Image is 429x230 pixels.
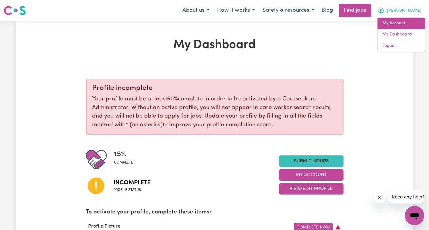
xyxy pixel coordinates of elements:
button: How it works [213,4,259,17]
div: Profile completeness: 15% [114,149,138,170]
h1: My Dashboard [86,38,344,52]
a: Find jobs [339,4,371,17]
p: To activate your profile, complete these items: [86,208,344,217]
div: Profile incomplete [92,84,338,93]
p: Your profile must be at least complete in order to be activated by a Careseekers Administrator. W... [92,95,338,130]
img: Careseekers logo [4,5,26,16]
div: My Account [377,17,425,52]
a: Blog [318,4,337,17]
button: Safety & resources [259,4,318,17]
span: Need any help? [4,4,36,9]
iframe: Close message [374,192,386,204]
span: [PERSON_NAME] [387,8,421,14]
iframe: Button to launch messaging window [405,206,424,225]
span: 15 % [114,149,133,160]
a: Submit Hours [279,155,344,167]
button: About us [179,4,213,17]
iframe: Message from company [388,190,424,204]
span: an asterisk [126,122,163,128]
span: Incomplete [113,178,151,187]
a: My Account [378,18,425,29]
a: Logout [378,40,425,52]
span: Profile Picture [86,224,123,229]
a: Careseekers logo [4,4,26,17]
button: View/Edit Profile [279,183,344,195]
a: My Dashboard [378,29,425,40]
span: Profile status [113,187,151,193]
button: My Account [373,4,425,17]
button: My Account [279,169,344,181]
u: 60% [167,96,178,102]
span: complete [114,160,133,165]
